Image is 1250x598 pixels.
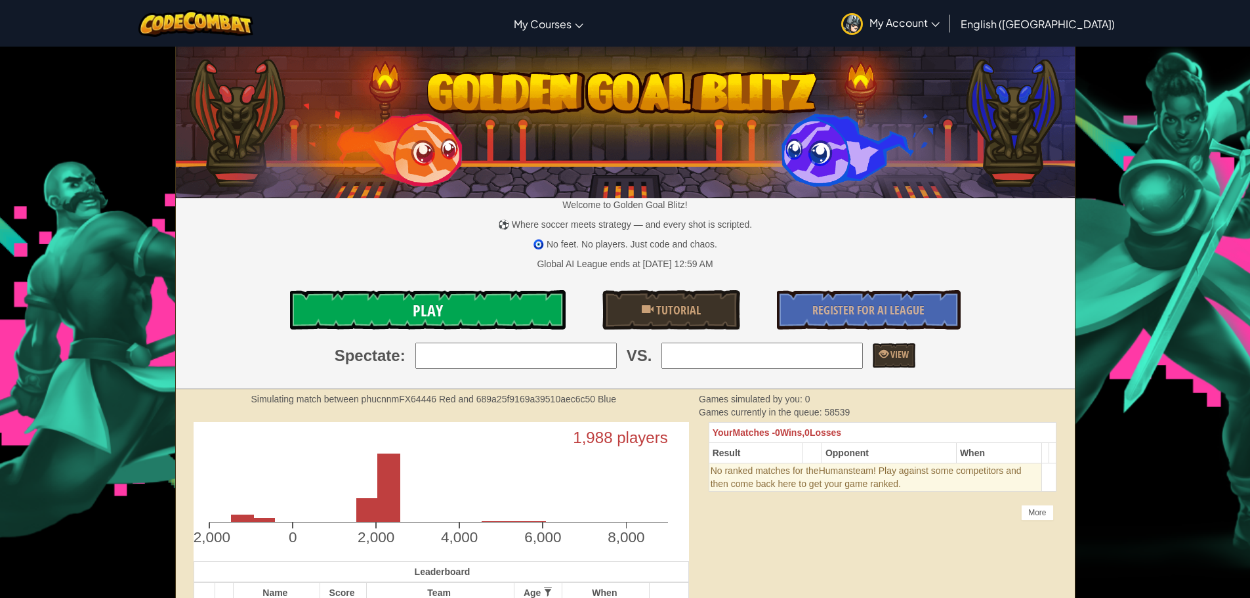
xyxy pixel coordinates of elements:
[805,394,810,404] span: 0
[188,529,230,545] text: -2,000
[176,218,1075,231] p: ⚽ Where soccer meets strategy — and every shot is scripted.
[709,463,1042,492] td: Humans
[699,407,824,417] span: Games currently in the queue:
[733,427,776,438] span: Matches -
[602,290,740,330] a: Tutorial
[176,41,1075,198] img: Golden Goal
[822,443,956,463] th: Opponent
[956,443,1042,463] th: When
[514,17,572,31] span: My Courses
[358,529,394,545] text: 2,000
[713,427,733,438] span: Your
[524,529,561,545] text: 6,000
[709,423,1056,443] th: 0 0
[573,429,668,446] text: 1,988 players
[1021,505,1053,521] div: More
[709,443,802,463] th: Result
[810,427,841,438] span: Losses
[954,6,1121,41] a: English ([GEOGRAPHIC_DATA])
[961,17,1115,31] span: English ([GEOGRAPHIC_DATA])
[869,16,940,30] span: My Account
[413,300,443,321] span: Play
[699,394,805,404] span: Games simulated by you:
[176,238,1075,251] p: 🧿 No feet. No players. Just code and chaos.
[400,345,406,367] span: :
[335,345,400,367] span: Spectate
[415,566,470,577] span: Leaderboard
[507,6,590,41] a: My Courses
[537,257,713,270] div: Global AI League ends at [DATE] 12:59 AM
[777,290,961,330] a: Register for AI League
[441,529,478,545] text: 4,000
[627,345,652,367] span: VS.
[824,407,850,417] span: 58539
[608,529,644,545] text: 8,000
[654,302,701,318] span: Tutorial
[841,13,863,35] img: avatar
[812,302,925,318] span: Register for AI League
[780,427,804,438] span: Wins,
[888,348,909,360] span: View
[251,394,617,404] strong: Simulating match between phucnnmFX64446 Red and 689a25f9169a39510aec6c50 Blue
[288,529,297,545] text: 0
[711,465,819,476] span: No ranked matches for the
[711,465,1022,489] span: team! Play against some competitors and then come back here to get your game ranked.
[138,10,253,37] img: CodeCombat logo
[835,3,946,44] a: My Account
[176,198,1075,211] p: Welcome to Golden Goal Blitz!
